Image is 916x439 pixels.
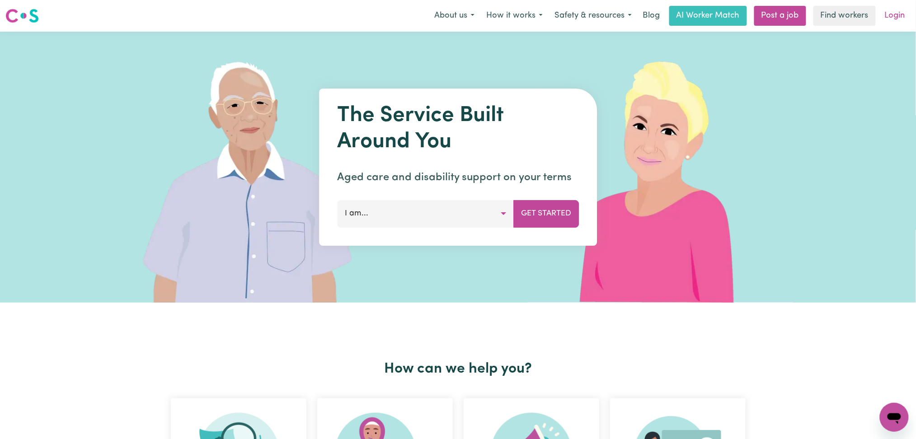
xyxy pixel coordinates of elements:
[754,6,806,26] a: Post a job
[337,103,579,155] h1: The Service Built Around You
[337,169,579,186] p: Aged care and disability support on your terms
[638,6,666,26] a: Blog
[669,6,747,26] a: AI Worker Match
[549,6,638,25] button: Safety & resources
[813,6,876,26] a: Find workers
[5,8,39,24] img: Careseekers logo
[337,200,514,227] button: I am...
[880,403,909,432] iframe: Button to launch messaging window
[428,6,480,25] button: About us
[513,200,579,227] button: Get Started
[5,5,39,26] a: Careseekers logo
[879,6,911,26] a: Login
[165,360,751,378] h2: How can we help you?
[480,6,549,25] button: How it works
